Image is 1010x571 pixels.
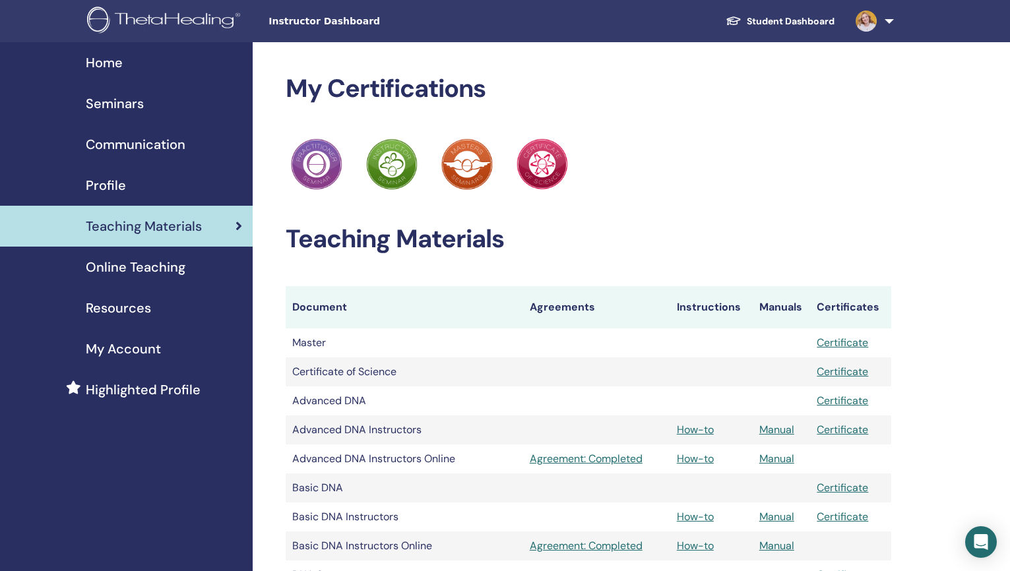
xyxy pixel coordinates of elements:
[86,94,144,113] span: Seminars
[286,328,523,357] td: Master
[965,526,997,558] div: Open Intercom Messenger
[86,298,151,318] span: Resources
[87,7,245,36] img: logo.png
[753,286,811,328] th: Manuals
[677,539,714,553] a: How-to
[759,452,794,466] a: Manual
[286,386,523,415] td: Advanced DNA
[86,175,126,195] span: Profile
[286,444,523,473] td: Advanced DNA Instructors Online
[441,138,493,190] img: Practitioner
[86,53,123,73] span: Home
[366,138,418,190] img: Practitioner
[286,473,523,502] td: Basic DNA
[530,451,664,467] a: Agreement: Completed
[286,286,523,328] th: Document
[86,135,185,154] span: Communication
[286,531,523,560] td: Basic DNA Instructors Online
[286,74,891,104] h2: My Certifications
[677,510,714,524] a: How-to
[86,257,185,277] span: Online Teaching
[817,336,868,349] a: Certificate
[677,423,714,436] a: How-to
[86,380,201,400] span: Highlighted Profile
[523,286,670,328] th: Agreements
[759,539,794,553] a: Manual
[530,538,664,554] a: Agreement: Completed
[86,216,202,236] span: Teaching Materials
[856,11,877,32] img: default.jpg
[286,224,891,255] h2: Teaching Materials
[759,423,794,436] a: Manual
[810,286,891,328] th: Certificates
[291,138,342,190] img: Practitioner
[759,510,794,524] a: Manual
[286,502,523,531] td: Basic DNA Instructors
[86,339,161,359] span: My Account
[817,365,868,378] a: Certificate
[677,452,714,466] a: How-to
[817,510,868,524] a: Certificate
[286,415,523,444] td: Advanced DNA Instructors
[286,357,523,386] td: Certificate of Science
[726,15,742,26] img: graduation-cap-white.svg
[517,138,568,190] img: Practitioner
[817,394,868,407] a: Certificate
[817,423,868,436] a: Certificate
[715,9,845,34] a: Student Dashboard
[268,15,466,28] span: Instructor Dashboard
[817,481,868,495] a: Certificate
[670,286,753,328] th: Instructions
